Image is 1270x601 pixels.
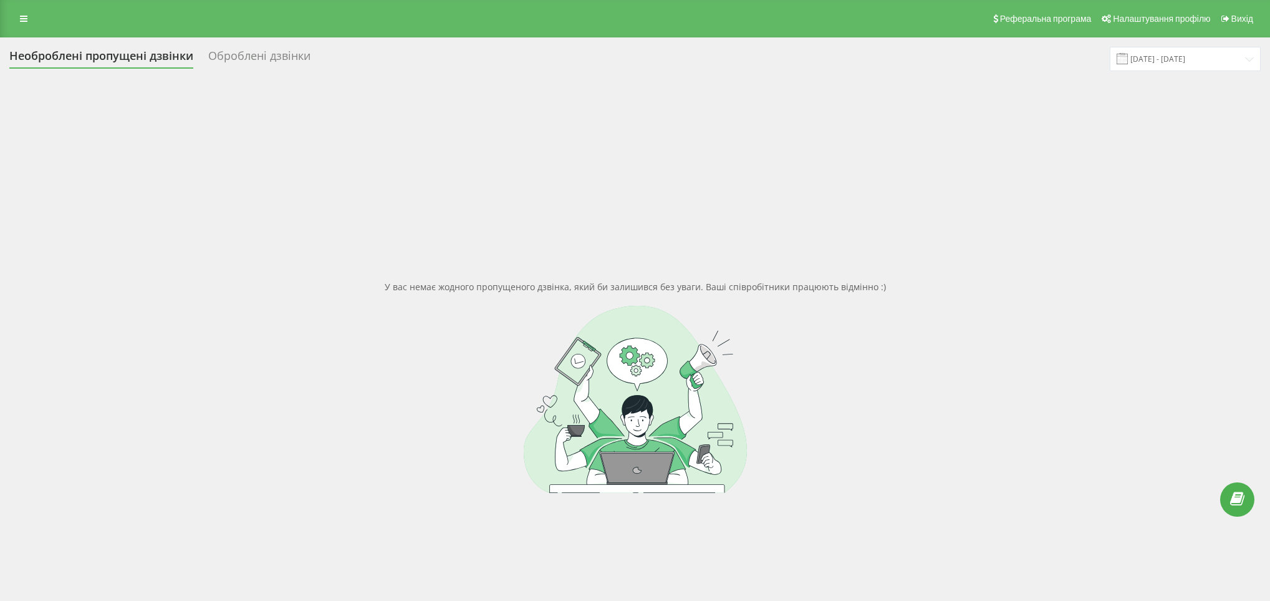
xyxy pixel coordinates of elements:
[208,49,310,69] div: Оброблені дзвінки
[1000,14,1092,24] span: Реферальна програма
[1113,14,1210,24] span: Налаштування профілю
[9,49,193,69] div: Необроблені пропущені дзвінки
[1231,14,1253,24] span: Вихід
